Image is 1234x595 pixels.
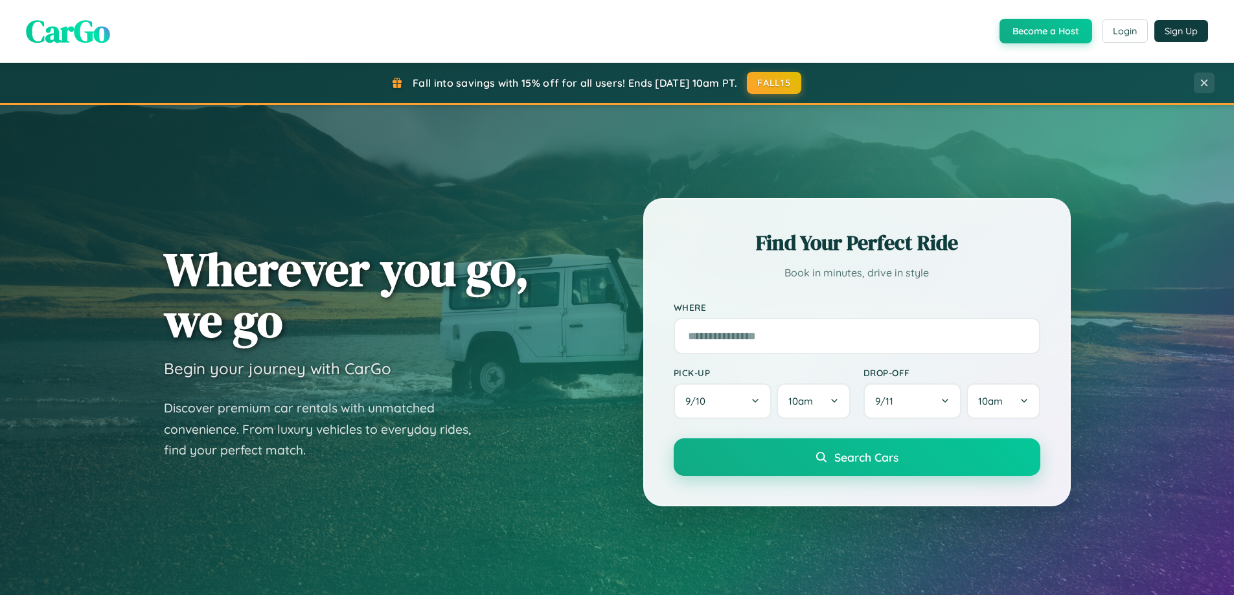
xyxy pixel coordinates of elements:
[164,398,488,461] p: Discover premium car rentals with unmatched convenience. From luxury vehicles to everyday rides, ...
[1102,19,1148,43] button: Login
[164,359,391,378] h3: Begin your journey with CarGo
[863,367,1040,378] label: Drop-off
[685,395,712,407] span: 9 / 10
[674,229,1040,257] h2: Find Your Perfect Ride
[834,450,898,464] span: Search Cars
[674,367,851,378] label: Pick-up
[674,383,772,419] button: 9/10
[164,243,529,346] h1: Wherever you go, we go
[747,72,801,94] button: FALL15
[26,10,110,52] span: CarGo
[413,76,737,89] span: Fall into savings with 15% off for all users! Ends [DATE] 10am PT.
[978,395,1003,407] span: 10am
[674,302,1040,313] label: Where
[966,383,1040,419] button: 10am
[777,383,850,419] button: 10am
[788,395,813,407] span: 10am
[674,438,1040,476] button: Search Cars
[674,264,1040,282] p: Book in minutes, drive in style
[1000,19,1092,43] button: Become a Host
[1154,20,1208,42] button: Sign Up
[875,395,900,407] span: 9 / 11
[863,383,962,419] button: 9/11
